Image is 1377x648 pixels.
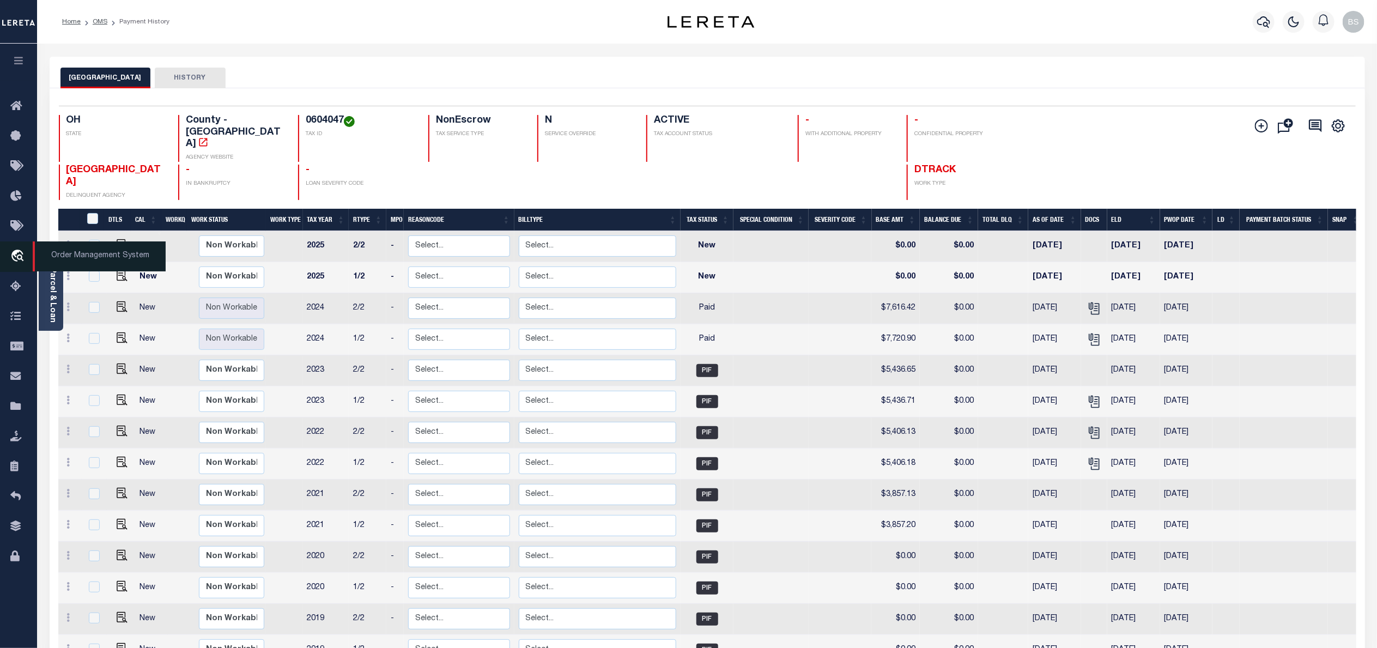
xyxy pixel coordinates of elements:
[681,324,733,355] td: Paid
[135,573,167,604] td: New
[266,209,303,231] th: Work Type
[1107,417,1160,449] td: [DATE]
[349,386,386,417] td: 1/2
[62,19,81,25] a: Home
[1028,417,1081,449] td: [DATE]
[733,209,809,231] th: Special Condition: activate to sort column ascending
[386,293,404,324] td: -
[1107,209,1160,231] th: ELD: activate to sort column ascending
[135,262,167,293] td: New
[1028,542,1081,573] td: [DATE]
[93,19,107,25] a: OMS
[871,386,920,417] td: $5,436.71
[545,115,633,127] h4: N
[306,130,415,138] p: TAX ID
[871,231,920,262] td: $0.00
[303,293,349,324] td: 2024
[349,355,386,386] td: 2/2
[1107,573,1160,604] td: [DATE]
[1160,449,1213,480] td: [DATE]
[696,364,718,377] span: PIF
[104,209,131,231] th: DTLS
[1107,293,1160,324] td: [DATE]
[349,449,386,480] td: 1/2
[186,165,190,175] span: -
[920,262,978,293] td: $0.00
[386,355,404,386] td: -
[681,209,733,231] th: Tax Status: activate to sort column ascending
[107,17,169,27] li: Payment History
[1160,511,1213,542] td: [DATE]
[349,604,386,635] td: 2/2
[1107,386,1160,417] td: [DATE]
[186,154,285,162] p: AGENCY WEBSITE
[386,449,404,480] td: -
[871,542,920,573] td: $0.00
[306,165,310,175] span: -
[349,542,386,573] td: 2/2
[386,417,404,449] td: -
[654,115,785,127] h4: ACTIVE
[186,180,285,188] p: IN BANKRUPTCY
[1107,355,1160,386] td: [DATE]
[914,116,918,125] span: -
[349,262,386,293] td: 1/2
[303,604,349,635] td: 2019
[654,130,785,138] p: TAX ACCOUNT STATUS
[920,417,978,449] td: $0.00
[349,573,386,604] td: 1/2
[349,417,386,449] td: 2/2
[920,604,978,635] td: $0.00
[1240,209,1328,231] th: Payment Batch Status: activate to sort column ascending
[1028,604,1081,635] td: [DATE]
[66,130,166,138] p: STATE
[58,209,81,231] th: &nbsp;&nbsp;&nbsp;&nbsp;&nbsp;&nbsp;&nbsp;&nbsp;&nbsp;&nbsp;
[1028,573,1081,604] td: [DATE]
[135,511,167,542] td: New
[696,457,718,470] span: PIF
[303,511,349,542] td: 2021
[386,480,404,511] td: -
[696,488,718,501] span: PIF
[920,293,978,324] td: $0.00
[681,262,733,293] td: New
[135,449,167,480] td: New
[871,293,920,324] td: $7,616.42
[135,386,167,417] td: New
[1028,324,1081,355] td: [DATE]
[386,542,404,573] td: -
[696,426,718,439] span: PIF
[155,68,226,88] button: HISTORY
[1028,209,1081,231] th: As of Date: activate to sort column ascending
[306,180,415,188] p: LOAN SEVERITY CODE
[66,192,166,200] p: DELINQUENT AGENCY
[1160,355,1213,386] td: [DATE]
[404,209,514,231] th: ReasonCode: activate to sort column ascending
[135,604,167,635] td: New
[681,293,733,324] td: Paid
[920,542,978,573] td: $0.00
[1107,324,1160,355] td: [DATE]
[303,480,349,511] td: 2021
[1160,231,1213,262] td: [DATE]
[161,209,187,231] th: WorkQ
[303,209,349,231] th: Tax Year: activate to sort column ascending
[386,386,404,417] td: -
[1160,417,1213,449] td: [DATE]
[131,209,161,231] th: CAL: activate to sort column ascending
[871,449,920,480] td: $5,406.18
[914,165,956,175] span: DTRACK
[1160,480,1213,511] td: [DATE]
[303,542,349,573] td: 2020
[871,355,920,386] td: $5,436.65
[1160,324,1213,355] td: [DATE]
[436,130,524,138] p: TAX SERVICE TYPE
[386,604,404,635] td: -
[1028,355,1081,386] td: [DATE]
[386,262,404,293] td: -
[696,550,718,564] span: PIF
[920,449,978,480] td: $0.00
[1028,293,1081,324] td: [DATE]
[1081,209,1107,231] th: Docs
[1160,262,1213,293] td: [DATE]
